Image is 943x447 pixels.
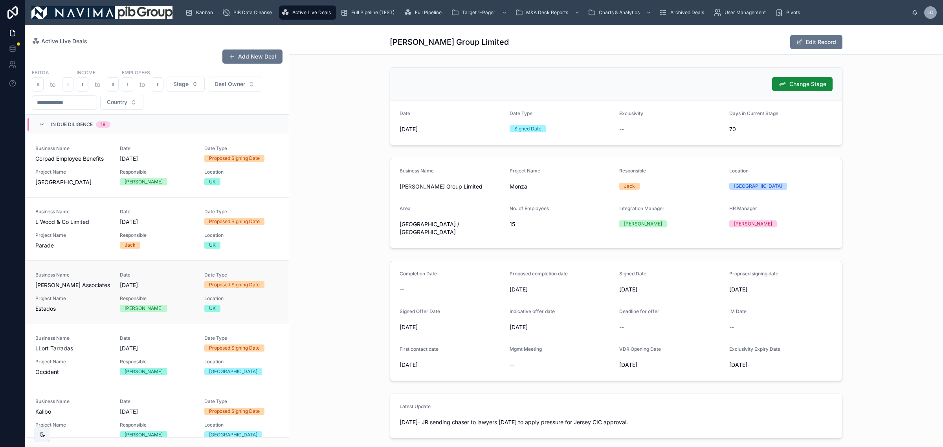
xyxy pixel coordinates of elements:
[222,49,283,64] button: Add New Deal
[196,9,213,16] span: Kanban
[208,77,261,92] button: Select Button
[514,125,541,132] div: Signed Date
[292,9,331,16] span: Active Live Deals
[77,69,95,76] label: Income
[279,5,336,20] a: Active Live Deals
[510,361,514,369] span: --
[415,9,442,16] span: Full Pipeline
[100,95,143,110] button: Select Button
[619,110,643,116] span: Exclusivity
[711,5,771,20] a: User Management
[927,9,934,16] span: LC
[204,209,279,215] span: Date Type
[729,205,757,211] span: HR Manager
[449,5,511,20] a: Target 1-Pager
[122,69,150,76] label: Employees
[120,335,195,341] span: Date
[510,308,555,314] span: Indicative offer date
[510,286,613,293] span: [DATE]
[619,308,659,314] span: Deadline for offer
[35,232,110,238] span: Project Name
[772,77,833,91] button: Change Stage
[400,403,431,409] span: Latest Update
[209,305,216,312] div: UK
[209,281,260,288] div: Proposed Signing Date
[173,80,189,88] span: Stage
[95,80,101,89] p: to
[26,260,289,324] a: Business Name[PERSON_NAME] AssociatesDate[DATE]Date TypeProposed Signing DateProject NameEstadosR...
[35,281,110,289] span: [PERSON_NAME] Associates
[35,344,110,352] span: LLort Tarradas
[510,271,568,277] span: Proposed completion date
[729,168,749,174] span: Location
[204,359,279,365] span: Location
[125,242,136,249] div: Jack
[599,9,640,16] span: Charts & Analytics
[204,335,279,341] span: Date Type
[120,422,195,428] span: Responsible
[120,408,195,416] span: [DATE]
[400,346,438,352] span: First contact date
[120,281,195,289] span: [DATE]
[400,271,437,277] span: Completion Date
[510,183,613,191] span: Monza
[729,323,734,331] span: --
[220,5,277,20] a: PIB Data Cleanse
[585,5,655,20] a: Charts & Analytics
[619,205,664,211] span: Integration Manager
[619,323,624,331] span: --
[400,361,503,369] span: [DATE]
[510,346,542,352] span: Mgmt Meeting
[510,110,532,116] span: Date Type
[35,359,110,365] span: Project Name
[35,295,110,302] span: Project Name
[120,344,195,352] span: [DATE]
[204,232,279,238] span: Location
[513,5,584,20] a: M&A Deck Reports
[390,37,509,48] h1: [PERSON_NAME] Group Limited
[120,169,195,175] span: Responsible
[35,209,110,215] span: Business Name
[209,408,260,415] div: Proposed Signing Date
[400,323,503,331] span: [DATE]
[120,155,195,163] span: [DATE]
[400,286,404,293] span: --
[462,9,495,16] span: Target 1-Pager
[729,110,778,116] span: Days in Current Stage
[41,37,87,45] span: Active Live Deals
[125,368,163,375] div: [PERSON_NAME]
[35,155,110,163] span: Corpad Employee Benefits
[139,80,145,89] p: to
[204,295,279,302] span: Location
[338,5,400,20] a: Full Pipeline (TEST)
[619,361,723,369] span: [DATE]
[120,232,195,238] span: Responsible
[510,323,613,331] span: [DATE]
[510,205,549,211] span: No. of Employees
[526,9,568,16] span: M&A Deck Reports
[729,271,778,277] span: Proposed signing date
[209,155,260,162] div: Proposed Signing Date
[670,9,704,16] span: Archived Deals
[400,308,440,314] span: Signed Offer Date
[32,69,49,76] label: EBITDA
[790,35,842,49] button: Edit Record
[233,9,272,16] span: PIB Data Cleanse
[619,346,661,352] span: VDR Opening Date
[125,431,163,438] div: [PERSON_NAME]
[120,272,195,278] span: Date
[107,98,127,106] span: Country
[400,183,503,191] span: [PERSON_NAME] Group Limited
[204,272,279,278] span: Date Type
[619,168,646,174] span: Responsible
[789,80,826,88] span: Change Stage
[619,271,646,277] span: Signed Date
[400,125,503,133] span: [DATE]
[35,145,110,152] span: Business Name
[624,220,662,227] div: [PERSON_NAME]
[725,9,766,16] span: User Management
[167,77,205,92] button: Select Button
[51,121,93,128] span: In Due Diligence
[120,398,195,405] span: Date
[209,242,216,249] div: UK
